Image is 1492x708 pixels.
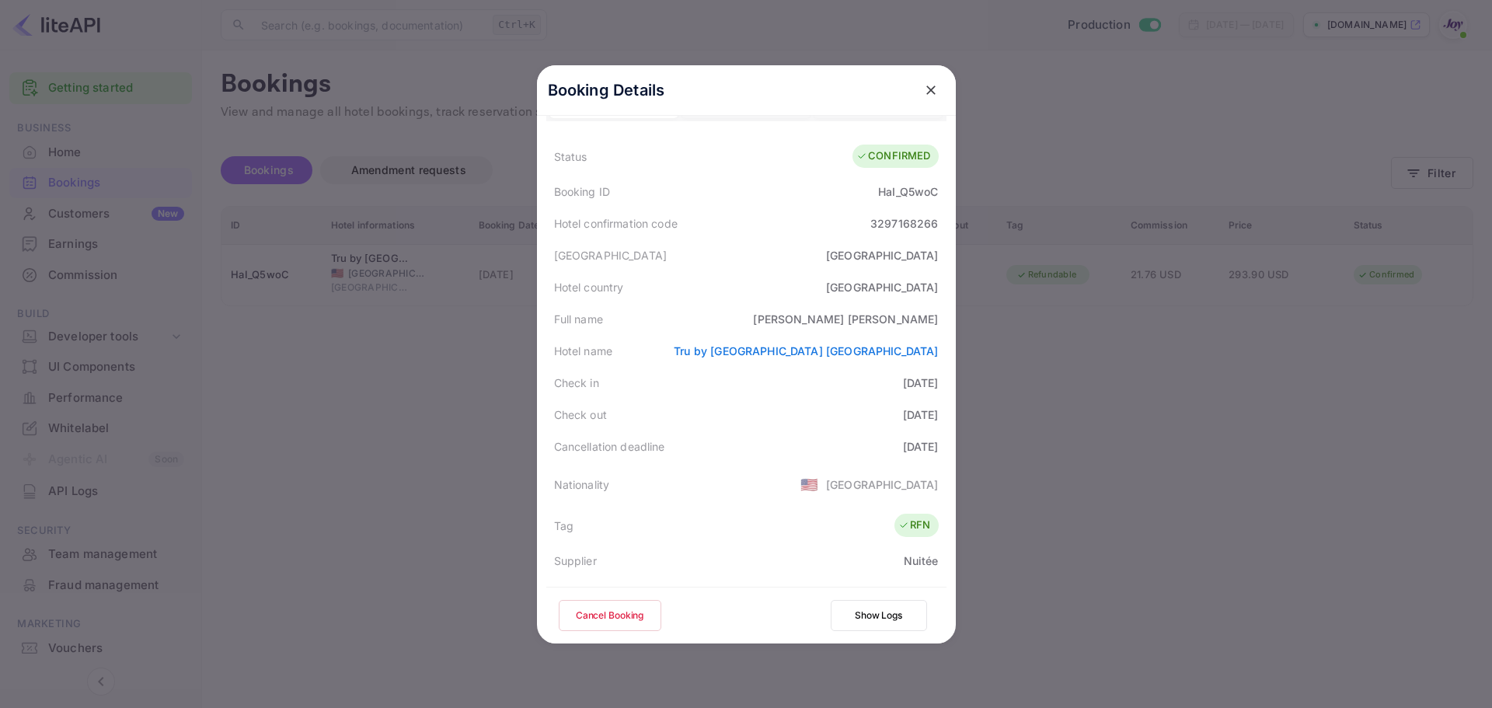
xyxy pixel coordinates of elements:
div: [DATE] [903,375,939,391]
div: [PERSON_NAME] [PERSON_NAME] [753,311,938,327]
div: Supplier booking ID [554,584,657,601]
div: Status [554,148,587,165]
div: Cancellation deadline [554,438,665,455]
button: Show Logs [831,600,927,631]
div: CONFIRMED [856,148,930,164]
div: Tag [554,518,573,534]
div: Nuitée [904,553,939,569]
button: close [917,76,945,104]
div: [GEOGRAPHIC_DATA] [826,476,939,493]
div: HaI_Q5woC [878,183,938,200]
div: 8547125 [893,584,938,601]
p: Booking Details [548,78,665,102]
div: Full name [554,311,603,327]
div: Check out [554,406,607,423]
div: Hotel name [554,343,613,359]
button: Cancel Booking [559,600,661,631]
div: [GEOGRAPHIC_DATA] [826,279,939,295]
div: Booking ID [554,183,611,200]
div: [DATE] [903,438,939,455]
div: Hotel country [554,279,624,295]
div: RFN [898,518,930,533]
div: [DATE] [903,406,939,423]
div: 3297168266 [870,215,939,232]
div: [GEOGRAPHIC_DATA] [826,247,939,263]
div: Hotel confirmation code [554,215,678,232]
div: Check in [554,375,599,391]
div: Nationality [554,476,610,493]
div: Supplier [554,553,597,569]
span: United States [800,470,818,498]
div: [GEOGRAPHIC_DATA] [554,247,668,263]
a: Tru by [GEOGRAPHIC_DATA] [GEOGRAPHIC_DATA] [674,344,938,357]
